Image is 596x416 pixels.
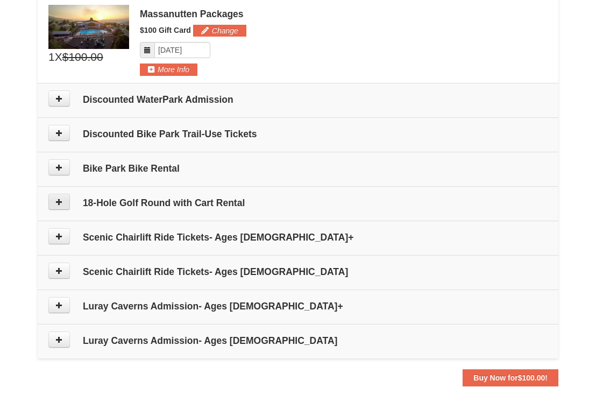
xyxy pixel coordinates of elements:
img: 6619879-1.jpg [48,5,129,49]
button: Change [193,25,246,37]
h4: Scenic Chairlift Ride Tickets- Ages [DEMOGRAPHIC_DATA]+ [48,232,548,243]
h4: Bike Park Bike Rental [48,163,548,174]
div: Massanutten Packages [140,9,548,19]
span: $100 Gift Card [140,26,191,34]
h4: Luray Caverns Admission- Ages [DEMOGRAPHIC_DATA] [48,335,548,346]
h4: 18-Hole Golf Round with Cart Rental [48,198,548,208]
h4: Scenic Chairlift Ride Tickets- Ages [DEMOGRAPHIC_DATA] [48,266,548,277]
strong: Buy Now for ! [473,373,548,382]
span: 1 [48,49,55,65]
span: $100.00 [518,373,545,382]
h4: Discounted WaterPark Admission [48,94,548,105]
h4: Discounted Bike Park Trail-Use Tickets [48,129,548,139]
span: X [55,49,62,65]
button: More Info [140,64,197,75]
h4: Luray Caverns Admission- Ages [DEMOGRAPHIC_DATA]+ [48,301,548,312]
span: $100.00 [62,49,103,65]
button: Buy Now for$100.00! [463,369,558,386]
